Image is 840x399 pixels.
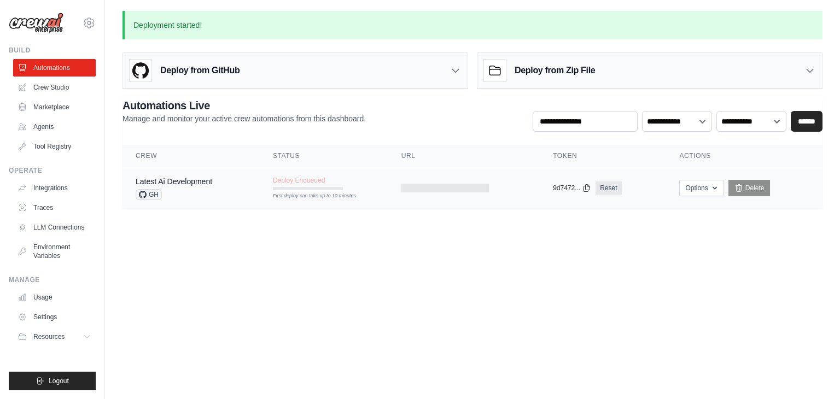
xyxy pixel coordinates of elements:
button: Logout [9,372,96,390]
th: Crew [122,145,260,167]
img: Logo [9,13,63,33]
p: Deployment started! [122,11,822,39]
img: GitHub Logo [130,60,151,81]
th: Actions [666,145,822,167]
h3: Deploy from Zip File [515,64,595,77]
th: URL [388,145,540,167]
a: Environment Variables [13,238,96,265]
span: Deploy Enqueued [273,176,325,185]
a: Agents [13,118,96,136]
a: Tool Registry [13,138,96,155]
div: First deploy can take up to 10 minutes [273,192,343,200]
a: Traces [13,199,96,216]
th: Status [260,145,388,167]
th: Token [540,145,666,167]
h3: Deploy from GitHub [160,64,240,77]
a: Automations [13,59,96,77]
a: Delete [728,180,771,196]
button: 9d7472... [553,184,591,192]
a: Marketplace [13,98,96,116]
p: Manage and monitor your active crew automations from this dashboard. [122,113,366,124]
div: Manage [9,275,96,284]
a: Crew Studio [13,79,96,96]
a: LLM Connections [13,219,96,236]
a: Reset [596,181,621,195]
button: Resources [13,328,96,345]
div: Operate [9,166,96,175]
span: Logout [49,377,69,385]
a: Settings [13,308,96,326]
a: Latest Ai Development [136,177,212,186]
span: Resources [33,332,65,341]
a: Usage [13,289,96,306]
div: Build [9,46,96,55]
span: GH [136,189,162,200]
h2: Automations Live [122,98,366,113]
button: Options [679,180,724,196]
a: Integrations [13,179,96,197]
